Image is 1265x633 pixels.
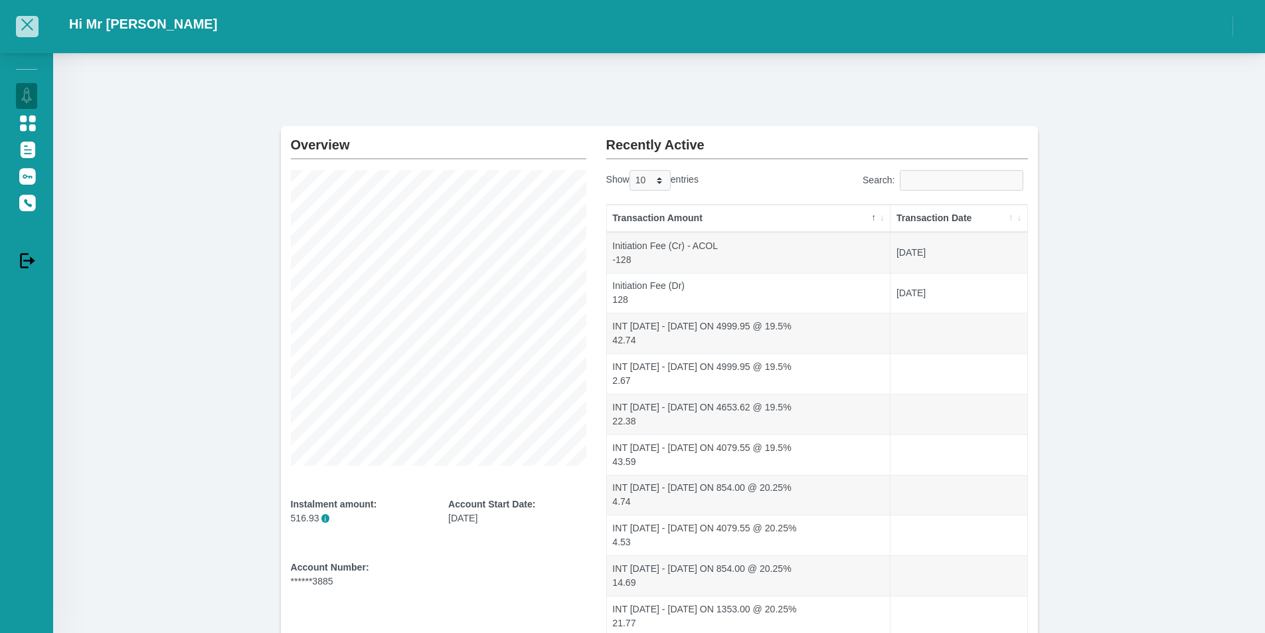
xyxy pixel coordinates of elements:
th: Transaction Date: activate to sort column ascending [890,205,1027,232]
label: Show entries [606,170,699,191]
h2: Recently Active [606,126,1028,153]
li: Manage [16,62,37,75]
a: Contact Us [16,189,37,215]
td: [DATE] [890,273,1027,314]
td: Initiation Fee (Dr) 128 [607,273,891,314]
h2: Overview [291,126,586,153]
th: Transaction Amount: activate to sort column descending [607,205,891,232]
td: INT [DATE] - [DATE] ON 4079.55 @ 20.25% 4.53 [607,515,891,555]
span: i [321,514,330,523]
b: Instalment amount: [291,499,377,509]
a: Update Password [16,163,37,188]
td: Initiation Fee (Cr) - ACOL -128 [607,232,891,273]
a: Logout [16,247,37,272]
td: INT [DATE] - [DATE] ON 854.00 @ 20.25% 4.74 [607,475,891,515]
input: Search: [900,170,1023,191]
h2: Hi Mr [PERSON_NAME] [69,16,217,32]
a: Manage Account [16,110,37,135]
a: Dashboard [16,83,37,108]
td: INT [DATE] - [DATE] ON 4999.95 @ 19.5% 2.67 [607,353,891,394]
a: Documents [16,136,37,161]
label: Search: [863,170,1028,191]
select: Showentries [630,170,671,191]
td: INT [DATE] - [DATE] ON 4079.55 @ 19.5% 43.59 [607,434,891,475]
td: INT [DATE] - [DATE] ON 854.00 @ 20.25% 14.69 [607,555,891,596]
td: INT [DATE] - [DATE] ON 4999.95 @ 19.5% 42.74 [607,313,891,353]
b: Account Number: [291,562,369,573]
p: 516.93 [291,511,429,525]
b: Account Start Date: [448,499,535,509]
div: [DATE] [448,497,586,525]
td: INT [DATE] - [DATE] ON 4653.62 @ 19.5% 22.38 [607,394,891,434]
td: [DATE] [890,232,1027,273]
